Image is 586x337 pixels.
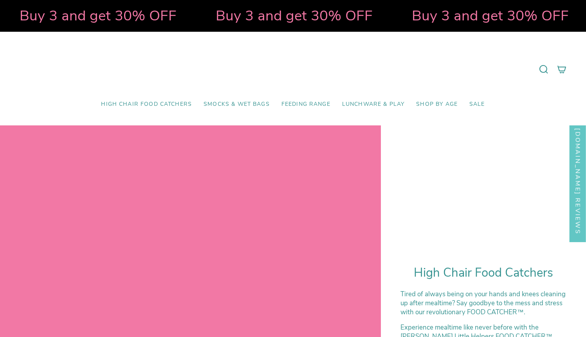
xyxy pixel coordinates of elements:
span: Lunchware & Play [342,101,404,108]
h1: High Chair Food Catchers [400,266,566,280]
a: High Chair Food Catchers [95,95,198,114]
span: High Chair Food Catchers [101,101,192,108]
span: Smocks & Wet Bags [204,101,270,108]
div: Click to open Judge.me floating reviews tab [570,112,586,242]
strong: Buy 3 and get 30% OFF [122,6,279,25]
a: Lunchware & Play [336,95,410,114]
a: Smocks & Wet Bags [198,95,276,114]
a: Feeding Range [276,95,336,114]
a: Mumma’s Little Helpers [225,43,361,95]
span: Shop by Age [416,101,458,108]
strong: Buy 3 and get 30% OFF [318,6,475,25]
span: SALE [469,101,485,108]
a: SALE [463,95,491,114]
span: Feeding Range [281,101,330,108]
p: Tired of always being on your hands and knees cleaning up after mealtime? Say goodbye to the mess... [400,290,566,317]
a: Shop by Age [410,95,463,114]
